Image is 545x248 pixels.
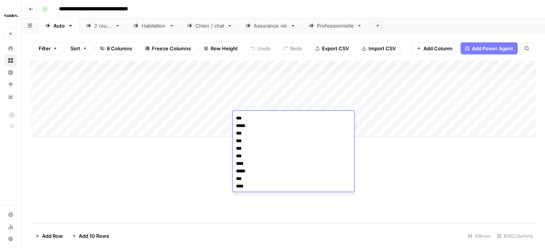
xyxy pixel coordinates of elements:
[39,45,51,52] span: Filter
[5,42,17,54] a: Home
[127,18,181,33] a: Habitation
[5,54,17,67] a: Browse
[199,42,243,54] button: Row Height
[5,209,17,221] a: Settings
[412,42,458,54] button: Add Column
[67,230,114,242] button: Add 10 Rows
[34,42,62,54] button: Filter
[254,22,287,29] div: Assurance vie
[461,42,518,54] button: Add Power Agent
[258,45,270,52] span: Undo
[369,45,396,52] span: Import CSV
[79,232,109,240] span: Add 10 Rows
[211,45,238,52] span: Row Height
[290,45,302,52] span: Redo
[302,18,369,33] a: Professionnelle
[310,42,354,54] button: Export CSV
[42,232,63,240] span: Add Row
[5,221,17,233] a: Usage
[239,18,302,33] a: Assurance vie
[278,42,307,54] button: Redo
[181,18,239,33] a: Chien / chat
[5,233,17,245] button: Help + Support
[94,22,112,29] div: 2 roues
[66,42,92,54] button: Sort
[5,67,17,79] a: Insights
[317,22,354,29] div: Professionnelle
[80,18,127,33] a: 2 roues
[142,22,166,29] div: Habitation
[357,42,401,54] button: Import CSV
[5,79,17,91] a: Opportunities
[5,9,18,22] img: Haskn Logo
[5,6,17,25] button: Workspace: Haskn
[494,230,536,242] div: 8/8 Columns
[246,42,275,54] button: Undo
[107,45,132,52] span: 8 Columns
[472,45,513,52] span: Add Power Agent
[195,22,224,29] div: Chien / chat
[465,230,494,242] div: 4 Rows
[322,45,349,52] span: Export CSV
[39,18,80,33] a: Auto
[423,45,453,52] span: Add Column
[152,45,191,52] span: Freeze Columns
[53,22,65,29] div: Auto
[140,42,196,54] button: Freeze Columns
[5,91,17,103] a: Your Data
[70,45,80,52] span: Sort
[31,230,67,242] button: Add Row
[95,42,137,54] button: 8 Columns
